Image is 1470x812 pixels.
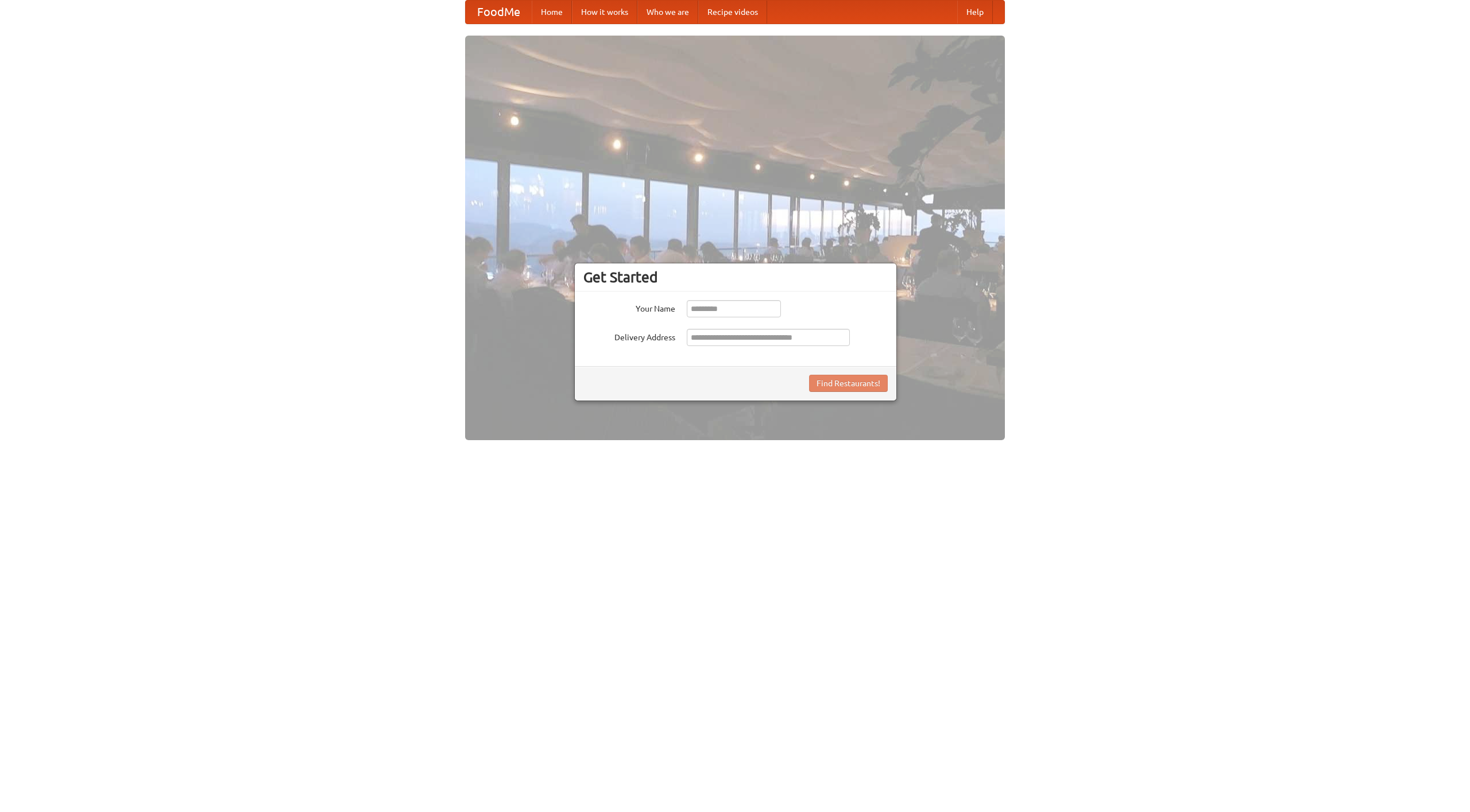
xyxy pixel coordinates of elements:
h3: Get Started [583,269,888,286]
label: Your Name [583,300,675,314]
a: Help [957,1,993,24]
a: How it works [572,1,637,24]
button: Find Restaurants! [809,375,888,392]
a: Home [532,1,572,24]
label: Delivery Address [583,329,675,343]
a: FoodMe [466,1,532,24]
a: Who we are [637,1,698,24]
a: Recipe videos [698,1,767,24]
